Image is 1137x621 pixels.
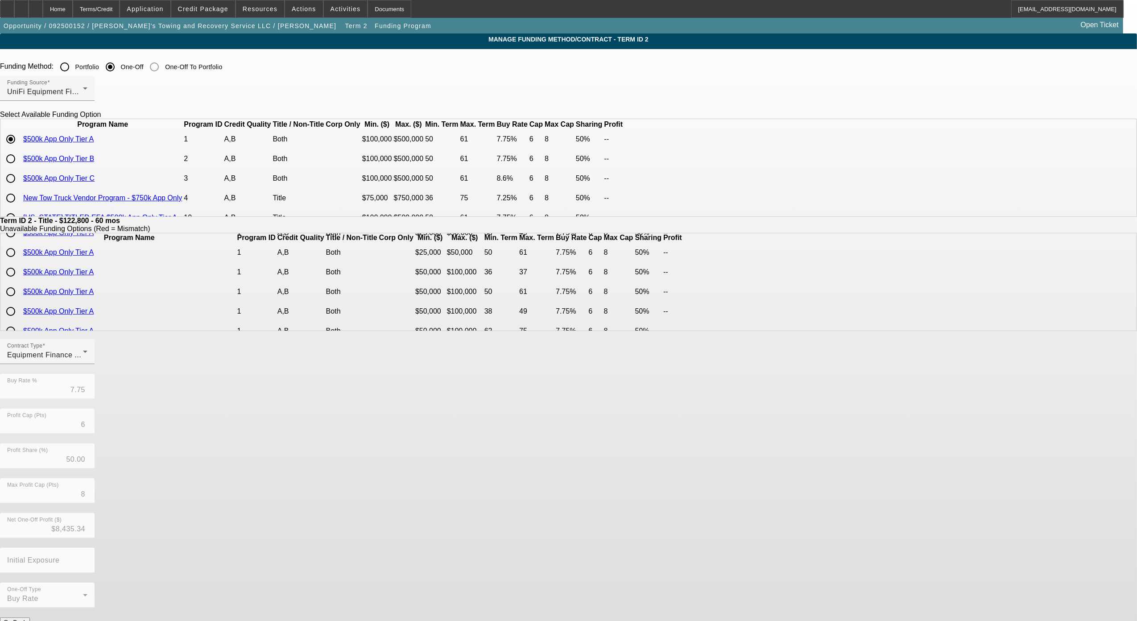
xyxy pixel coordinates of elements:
[7,80,47,86] mat-label: Funding Source
[575,120,603,129] th: Sharing
[23,307,94,315] a: $500k App Only Tier A
[555,302,587,321] td: 7.75%
[484,322,518,340] td: 62
[496,189,528,207] td: 7.25%
[425,189,459,207] td: 36
[496,149,528,168] td: 7.75%
[447,282,483,301] td: $100,000
[460,149,496,168] td: 61
[425,208,459,227] td: 50
[272,130,324,149] td: Both
[277,233,325,242] th: Credit Quality
[7,587,41,592] mat-label: One-Off Type
[285,0,323,17] button: Actions
[588,263,603,282] td: 6
[555,322,587,340] td: 7.75%
[272,120,324,129] th: Title / Non-Title
[7,88,109,95] span: UniFi Equipment Finance, Inc.
[393,149,424,168] td: $500,000
[4,22,336,29] span: Opportunity / 092500152 / [PERSON_NAME]'s Towing and Recovery Service LLC / [PERSON_NAME]
[663,243,682,262] td: --
[484,243,518,262] td: 50
[663,322,682,340] td: --
[23,327,94,335] a: $500k App Only Tier A
[425,169,459,188] td: 50
[447,243,483,262] td: $50,000
[237,282,276,301] td: 1
[23,288,94,295] a: $500k App Only Tier A
[183,149,223,168] td: 2
[23,268,94,276] a: $500k App Only Tier A
[292,5,316,12] span: Actions
[324,0,368,17] button: Activities
[635,233,662,242] th: Sharing
[277,282,325,301] td: A,B
[555,263,587,282] td: 7.75%
[604,302,634,321] td: 8
[236,0,284,17] button: Resources
[224,208,272,227] td: A,B
[519,243,554,262] td: 61
[604,243,634,262] td: 8
[362,149,393,168] td: $100,000
[575,149,603,168] td: 50%
[604,263,634,282] td: 8
[588,243,603,262] td: 6
[326,263,378,282] td: Both
[604,208,624,227] td: --
[544,120,575,129] th: Max Cap
[575,208,603,227] td: 50%
[183,208,223,227] td: 10
[243,5,277,12] span: Resources
[362,208,393,227] td: $100,000
[224,169,272,188] td: A,B
[1077,17,1122,33] a: Open Ticket
[393,189,424,207] td: $750,000
[496,130,528,149] td: 7.75%
[460,208,496,227] td: 61
[544,130,575,149] td: 8
[635,302,662,321] td: 50%
[460,120,496,129] th: Max. Term
[372,18,434,34] button: Funding Program
[484,233,518,242] th: Min. Term
[447,322,483,340] td: $100,000
[519,233,554,242] th: Max. Term
[604,282,634,301] td: 8
[74,62,99,71] label: Portfolio
[178,5,228,12] span: Credit Package
[447,233,483,242] th: Max. ($)
[555,243,587,262] td: 7.75%
[604,169,624,188] td: --
[224,130,272,149] td: A,B
[519,302,554,321] td: 49
[663,233,682,242] th: Profit
[7,413,46,418] mat-label: Profit Cap (Pts)
[460,189,496,207] td: 75
[415,322,446,340] td: $50,000
[484,282,518,301] td: 50
[277,243,325,262] td: A,B
[362,169,393,188] td: $100,000
[23,233,236,242] th: Program Name
[393,120,424,129] th: Max. ($)
[120,0,170,17] button: Application
[393,208,424,227] td: $500,000
[277,322,325,340] td: A,B
[7,447,48,453] mat-label: Profit Share (%)
[272,169,324,188] td: Both
[425,149,459,168] td: 50
[529,149,543,168] td: 6
[484,302,518,321] td: 38
[237,302,276,321] td: 1
[519,282,554,301] td: 61
[635,282,662,301] td: 50%
[425,130,459,149] td: 50
[496,169,528,188] td: 8.6%
[375,22,431,29] span: Funding Program
[588,282,603,301] td: 6
[575,169,603,188] td: 50%
[277,263,325,282] td: A,B
[23,214,177,221] a: [US_STATE] TITLED EFA $500k App Only Tier A
[635,263,662,282] td: 50%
